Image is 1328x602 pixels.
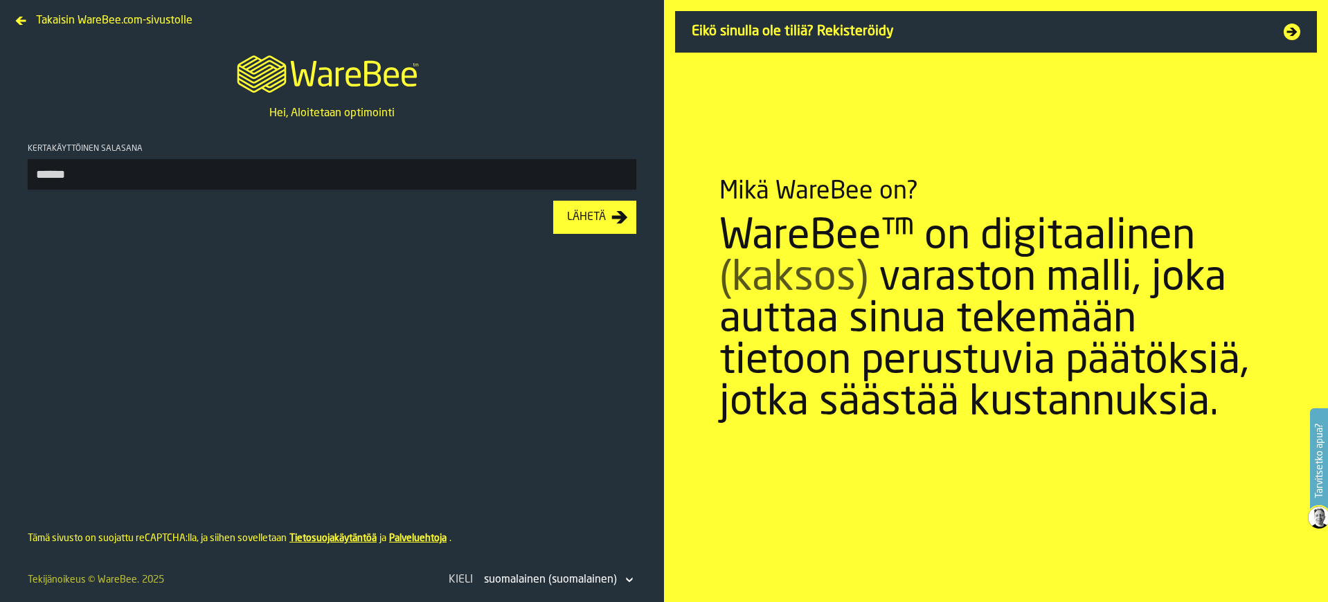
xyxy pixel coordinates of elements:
[28,575,95,585] span: Tekijänoikeus ©
[562,209,611,226] div: Lähetä
[719,217,1273,424] div: WareBee™ on digitaalinen varaston malli, joka auttaa sinua tekemään tietoon perustuvia päätöksiä,...
[224,39,440,105] a: logo-header
[1311,410,1327,512] label: Tarvitsetko apua?
[692,22,1267,42] span: Eikö sinulla ole tiliä? Rekisteröidy
[719,258,868,300] span: (kaksos)
[553,201,636,234] button: button-Lähetä
[446,572,476,588] div: Kieli
[98,575,139,585] a: WareBee.
[28,144,636,154] div: Kertakäyttöinen salasana
[142,575,164,585] span: 2025
[28,159,636,190] input: button-toolbar-Kertakäyttöinen salasana
[28,144,636,190] label: button-toolbar-Kertakäyttöinen salasana
[269,105,395,122] p: Hei, Aloitetaan optimointi
[446,569,636,591] div: KieliDropdownMenuValue-fi-FI
[36,12,192,29] span: Takaisin WareBee.com-sivustolle
[389,533,447,543] a: Palveluehtoja
[289,533,377,543] a: Tietosuojakäytäntöä
[719,178,918,206] div: Mikä WareBee on?
[484,572,617,588] div: DropdownMenuValue-fi-FI
[675,11,1317,53] a: Eikö sinulla ole tiliä? Rekisteröidy
[11,11,198,22] a: Takaisin WareBee.com-sivustolle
